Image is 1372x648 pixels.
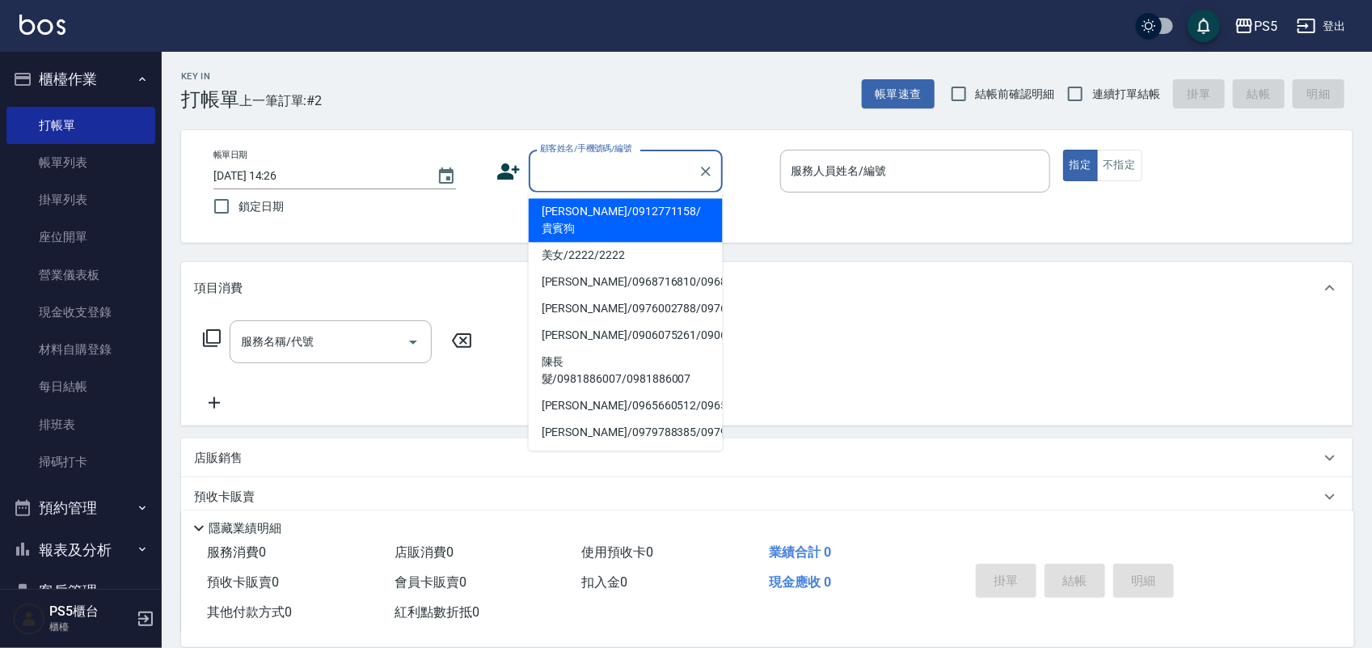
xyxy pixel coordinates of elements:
[19,15,65,35] img: Logo
[529,243,723,269] li: 美女/2222/2222
[207,544,266,560] span: 服務消費 0
[395,604,479,620] span: 紅利點數折抵 0
[529,349,723,393] li: 陳長髮/0981886007/0981886007
[6,487,155,529] button: 預約管理
[6,443,155,481] a: 掃碼打卡
[207,604,292,620] span: 其他付款方式 0
[49,604,132,620] h5: PS5櫃台
[1228,10,1284,43] button: PS5
[769,574,831,590] span: 現金應收 0
[6,144,155,181] a: 帳單列表
[976,86,1055,103] span: 結帳前確認明細
[6,529,155,571] button: 報表及分析
[395,574,466,590] span: 會員卡販賣 0
[239,198,284,215] span: 鎖定日期
[1097,150,1142,181] button: 不指定
[181,71,239,82] h2: Key In
[1063,150,1098,181] button: 指定
[694,160,717,183] button: Clear
[862,79,935,109] button: 帳單速查
[194,280,243,297] p: 項目消費
[400,329,426,355] button: Open
[6,107,155,144] a: 打帳單
[194,450,243,467] p: 店販銷售
[181,262,1353,314] div: 項目消費
[6,218,155,256] a: 座位開單
[529,296,723,323] li: [PERSON_NAME]/0976002788/0976002788
[6,406,155,443] a: 排班表
[194,489,255,506] p: 預收卡販賣
[6,294,155,331] a: 現金收支登錄
[540,142,632,155] label: 顧客姓名/手機號碼/編號
[181,88,239,111] h3: 打帳單
[207,574,279,590] span: 預收卡販賣 0
[6,368,155,405] a: 每日結帳
[769,544,831,560] span: 業績合計 0
[529,393,723,420] li: [PERSON_NAME]/0965660512/0965660512
[49,620,132,634] p: 櫃檯
[181,438,1353,477] div: 店販銷售
[1092,86,1160,103] span: 連續打單結帳
[395,544,454,560] span: 店販消費 0
[1254,16,1277,36] div: PS5
[209,520,281,537] p: 隱藏業績明細
[529,323,723,349] li: [PERSON_NAME]/0906075261/0906075261
[529,447,723,473] li: [PERSON_NAME]/0911160238/0911160238
[181,477,1353,516] div: 預收卡販賣
[1290,11,1353,41] button: 登出
[213,149,247,161] label: 帳單日期
[1188,10,1220,42] button: save
[6,570,155,612] button: 客戶管理
[529,199,723,243] li: [PERSON_NAME]/0912771158/貴賓狗
[239,91,323,111] span: 上一筆訂單:#2
[582,574,628,590] span: 扣入金 0
[6,331,155,368] a: 材料自購登錄
[529,269,723,296] li: [PERSON_NAME]/0968716810/0968716810
[6,58,155,100] button: 櫃檯作業
[529,420,723,447] li: [PERSON_NAME]/0979788385/0979788385
[6,256,155,294] a: 營業儀表板
[6,181,155,218] a: 掛單列表
[582,544,654,560] span: 使用預收卡 0
[213,163,420,189] input: YYYY/MM/DD hh:mm
[13,603,45,635] img: Person
[427,157,466,196] button: Choose date, selected date is 2025-09-14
